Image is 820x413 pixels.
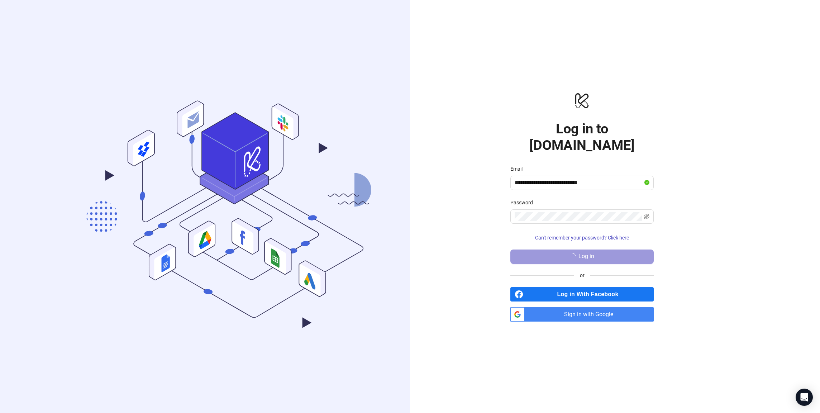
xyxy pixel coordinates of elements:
span: Sign in with Google [528,307,654,322]
span: loading [570,253,576,259]
a: Can't remember your password? Click here [510,235,654,241]
input: Password [515,212,642,221]
label: Email [510,165,527,173]
span: eye-invisible [644,214,649,219]
span: Log in [578,253,594,260]
button: Log in [510,250,654,264]
div: Open Intercom Messenger [796,389,813,406]
label: Password [510,199,538,206]
input: Email [515,179,643,187]
span: Can't remember your password? Click here [535,235,629,241]
span: Log in With Facebook [526,287,654,302]
a: Log in With Facebook [510,287,654,302]
a: Sign in with Google [510,307,654,322]
span: or [574,271,590,279]
button: Can't remember your password? Click here [510,232,654,244]
h1: Log in to [DOMAIN_NAME] [510,120,654,153]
